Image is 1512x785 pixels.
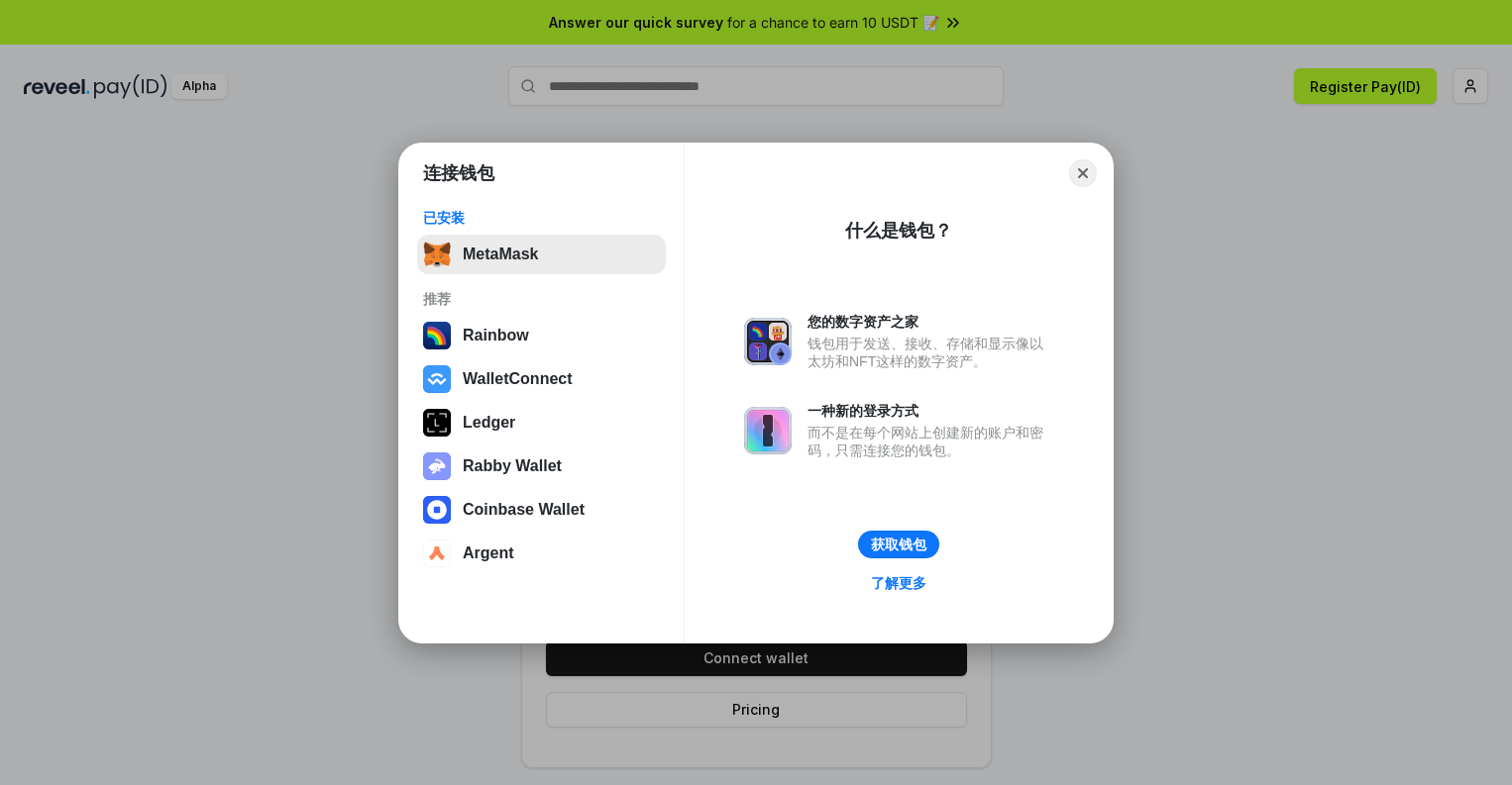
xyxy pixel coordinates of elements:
img: svg+xml,%3Csvg%20width%3D%2228%22%20height%3D%2228%22%20viewBox%3D%220%200%2028%2028%22%20fill%3D... [423,365,451,393]
a: 了解更多 [859,570,938,596]
img: svg+xml,%3Csvg%20width%3D%22120%22%20height%3D%22120%22%20viewBox%3D%220%200%20120%20120%22%20fil... [423,322,451,349]
div: 什么是钱包？ [845,219,952,243]
img: svg+xml,%3Csvg%20width%3D%2228%22%20height%3D%2228%22%20viewBox%3D%220%200%2028%2028%22%20fill%3D... [423,540,451,567]
button: Rainbow [417,316,666,355]
div: Rabby Wallet [463,457,562,475]
div: 您的数字资产之家 [808,313,1053,331]
img: svg+xml,%3Csvg%20width%3D%2228%22%20height%3D%2228%22%20viewBox%3D%220%200%2028%2028%22%20fill%3D... [423,496,451,524]
button: 获取钱包 [858,531,939,558]
button: Ledger [417,403,666,442]
div: WalletConnect [463,370,573,388]
img: svg+xml,%3Csvg%20xmlns%3D%22http%3A%2F%2Fwww.w3.org%2F2000%2Fsvg%22%20fill%3D%22none%22%20viewBox... [744,407,792,454]
img: svg+xml,%3Csvg%20xmlns%3D%22http%3A%2F%2Fwww.w3.org%2F2000%2Fsvg%22%20width%3D%2228%22%20height%3... [423,409,451,437]
img: svg+xml,%3Csvg%20fill%3D%22none%22%20height%3D%2233%22%20viewBox%3D%220%200%2035%2033%22%20width%... [423,241,451,268]
img: svg+xml,%3Csvg%20xmlns%3D%22http%3A%2F%2Fwww.w3.org%2F2000%2Fsvg%22%20fill%3D%22none%22%20viewBox... [744,318,792,365]
div: 已安装 [423,209,660,227]
div: 一种新的登录方式 [808,402,1053,420]
div: MetaMask [463,245,538,263]
div: 而不是在每个网站上创建新的账户和密码，只需连接您的钱包。 [808,424,1053,459]
button: Rabby Wallet [417,446,666,486]
button: Coinbase Wallet [417,490,666,530]
img: svg+xml,%3Csvg%20xmlns%3D%22http%3A%2F%2Fwww.w3.org%2F2000%2Fsvg%22%20fill%3D%22none%22%20viewBox... [423,452,451,480]
button: MetaMask [417,235,666,274]
div: 了解更多 [871,574,926,592]
div: 获取钱包 [871,536,926,553]
div: 钱包用于发送、接收、存储和显示像以太坊和NFT这样的数字资产。 [808,335,1053,370]
div: 推荐 [423,290,660,308]
h1: 连接钱包 [423,161,494,185]
button: Close [1069,159,1097,187]
button: WalletConnect [417,359,666,399]
div: Ledger [463,414,515,432]
div: Rainbow [463,327,529,344]
div: Argent [463,544,514,562]
button: Argent [417,534,666,573]
div: Coinbase Wallet [463,501,585,519]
